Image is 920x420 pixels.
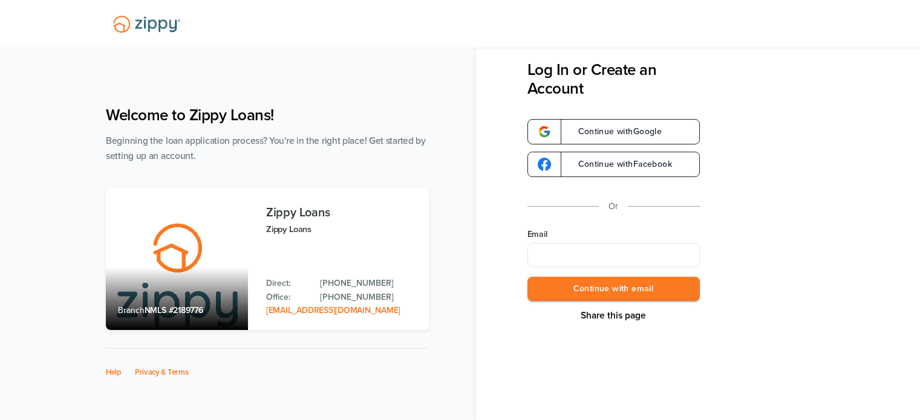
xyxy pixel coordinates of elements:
h3: Log In or Create an Account [527,60,700,98]
span: Continue with Facebook [566,160,672,169]
input: Email Address [527,243,700,267]
a: google-logoContinue withGoogle [527,119,700,144]
p: Zippy Loans [266,222,417,236]
span: Continue with Google [566,128,662,136]
a: Direct Phone: 512-975-2947 [320,277,417,290]
img: Lender Logo [106,10,188,38]
label: Email [527,228,700,241]
p: Direct: [266,277,308,290]
h1: Welcome to Zippy Loans! [106,106,429,124]
p: Office: [266,291,308,304]
a: Office Phone: 512-975-2947 [320,291,417,304]
span: NMLS #2189776 [145,305,203,315]
button: Continue with email [527,277,700,302]
span: Branch [118,305,145,315]
a: Help [106,367,122,377]
a: google-logoContinue withFacebook [527,152,700,177]
img: google-logo [538,158,551,171]
a: Email Address: zippyguide@zippymh.com [266,305,400,315]
a: Privacy & Terms [135,367,189,377]
h3: Zippy Loans [266,206,417,219]
button: Share This Page [577,309,650,321]
span: Beginning the loan application process? You're in the right place! Get started by setting up an a... [106,135,426,161]
p: Or [608,199,618,214]
img: google-logo [538,125,551,138]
